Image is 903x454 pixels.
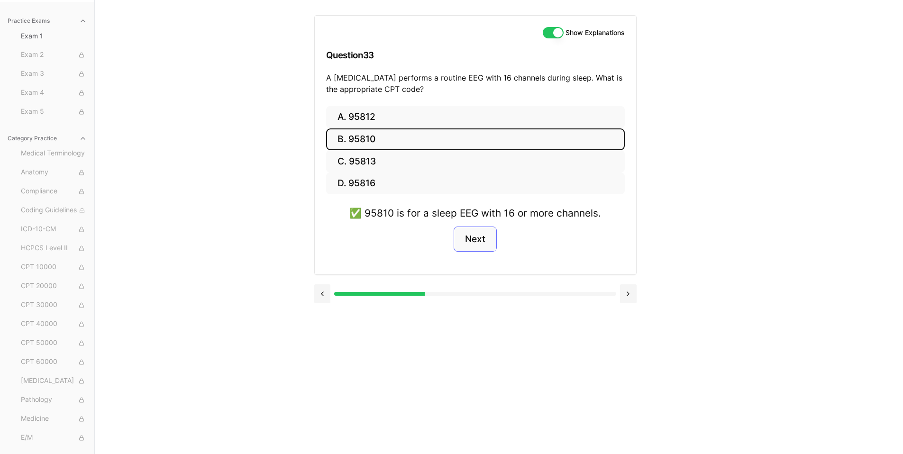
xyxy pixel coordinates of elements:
[21,433,87,443] span: E/M
[21,69,87,79] span: Exam 3
[17,317,91,332] button: CPT 40000
[21,107,87,117] span: Exam 5
[17,336,91,351] button: CPT 50000
[21,395,87,405] span: Pathology
[21,414,87,424] span: Medicine
[21,319,87,329] span: CPT 40000
[349,206,601,220] div: ✅ 95810 is for a sleep EEG with 16 or more channels.
[17,85,91,100] button: Exam 4
[21,186,87,197] span: Compliance
[17,165,91,180] button: Anatomy
[21,281,87,291] span: CPT 20000
[17,430,91,445] button: E/M
[21,300,87,310] span: CPT 30000
[566,29,625,36] label: Show Explanations
[21,262,87,272] span: CPT 10000
[21,243,87,254] span: HCPCS Level II
[21,148,87,159] span: Medical Terminology
[17,279,91,294] button: CPT 20000
[17,392,91,408] button: Pathology
[17,203,91,218] button: Coding Guidelines
[21,224,87,235] span: ICD-10-CM
[326,150,625,173] button: C. 95813
[21,357,87,367] span: CPT 60000
[326,72,625,95] p: A [MEDICAL_DATA] performs a routine EEG with 16 channels during sleep. What is the appropriate CP...
[17,184,91,199] button: Compliance
[17,146,91,161] button: Medical Terminology
[17,66,91,82] button: Exam 3
[326,173,625,195] button: D. 95816
[21,50,87,60] span: Exam 2
[454,227,497,252] button: Next
[17,373,91,389] button: [MEDICAL_DATA]
[17,47,91,63] button: Exam 2
[21,338,87,348] span: CPT 50000
[21,205,87,216] span: Coding Guidelines
[4,131,91,146] button: Category Practice
[21,88,87,98] span: Exam 4
[17,104,91,119] button: Exam 5
[17,241,91,256] button: HCPCS Level II
[4,13,91,28] button: Practice Exams
[17,354,91,370] button: CPT 60000
[21,167,87,178] span: Anatomy
[326,106,625,128] button: A. 95812
[326,41,625,69] h3: Question 33
[17,260,91,275] button: CPT 10000
[21,31,87,41] span: Exam 1
[21,376,87,386] span: [MEDICAL_DATA]
[17,28,91,44] button: Exam 1
[17,298,91,313] button: CPT 30000
[326,128,625,151] button: B. 95810
[17,222,91,237] button: ICD-10-CM
[17,411,91,427] button: Medicine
